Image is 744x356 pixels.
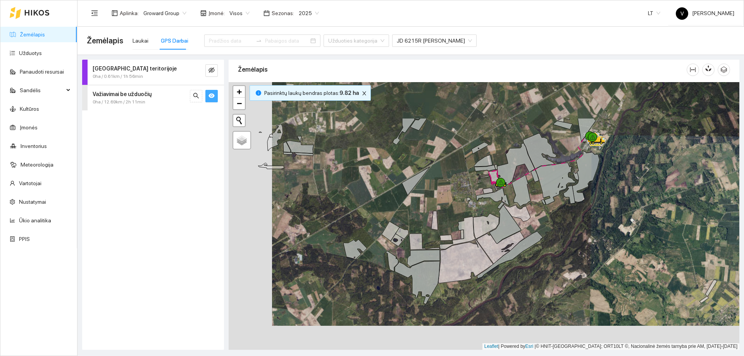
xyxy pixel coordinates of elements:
span: − [237,98,242,108]
span: to [256,38,262,44]
a: Nustatymai [19,199,46,205]
span: + [237,87,242,96]
button: menu-fold [87,5,102,21]
strong: Važiavimai be užduočių [93,91,152,97]
a: Esri [525,344,534,349]
a: Layers [233,132,250,149]
div: GPS Darbai [161,36,188,45]
span: eye-invisible [208,67,215,74]
span: Groward Group [143,7,186,19]
a: Inventorius [21,143,47,149]
input: Pabaigos data [265,36,309,45]
a: Zoom out [233,98,245,109]
div: | Powered by © HNIT-[GEOGRAPHIC_DATA]; ORT10LT ©, Nacionalinė žemės tarnyba prie AM, [DATE]-[DATE] [482,343,739,350]
span: Žemėlapis [87,34,123,47]
button: eye-invisible [205,64,218,77]
a: PPIS [19,236,30,242]
span: Aplinka : [120,9,139,17]
div: Žemėlapis [238,58,687,81]
span: 0ha / 12.69km / 2h 11min [93,98,145,106]
span: 2025 [299,7,319,19]
button: close [360,89,369,98]
button: eye [205,90,218,102]
input: Pradžios data [209,36,253,45]
a: Įmonės [20,124,38,131]
a: Panaudoti resursai [20,69,64,75]
span: 0ha / 0.61km / 1h 56min [93,73,143,80]
a: Ūkio analitika [19,217,51,224]
a: Meteorologija [21,162,53,168]
div: Važiavimai be užduočių0ha / 12.69km / 2h 11minsearcheye [82,85,224,110]
span: LT [648,7,660,19]
a: Žemėlapis [20,31,45,38]
span: swap-right [256,38,262,44]
b: 9.82 ha [339,90,359,96]
a: Vartotojai [19,180,41,186]
strong: [GEOGRAPHIC_DATA] teritorijoje [93,65,177,72]
button: search [190,90,202,102]
span: column-width [687,67,699,73]
span: layout [112,10,118,16]
a: Zoom in [233,86,245,98]
a: Leaflet [484,344,498,349]
span: search [193,93,199,100]
span: eye [208,93,215,100]
span: calendar [263,10,270,16]
button: column-width [687,64,699,76]
span: Sezonas : [272,9,294,17]
span: Pasirinktų laukų bendras plotas : [264,89,359,97]
span: close [360,91,369,96]
a: Užduotys [19,50,42,56]
span: menu-fold [91,10,98,17]
span: JD 6215R Lukas [397,35,472,46]
span: | [535,344,536,349]
span: Sandėlis [20,83,64,98]
span: V [680,7,684,20]
div: [GEOGRAPHIC_DATA] teritorijoje0ha / 0.61km / 1h 56mineye-invisible [82,60,224,85]
span: Visos [229,7,250,19]
span: Įmonė : [208,9,225,17]
button: Initiate a new search [233,115,245,126]
div: Laukai [133,36,148,45]
a: Kultūros [20,106,39,112]
span: shop [200,10,207,16]
span: [PERSON_NAME] [676,10,734,16]
span: info-circle [256,90,261,96]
